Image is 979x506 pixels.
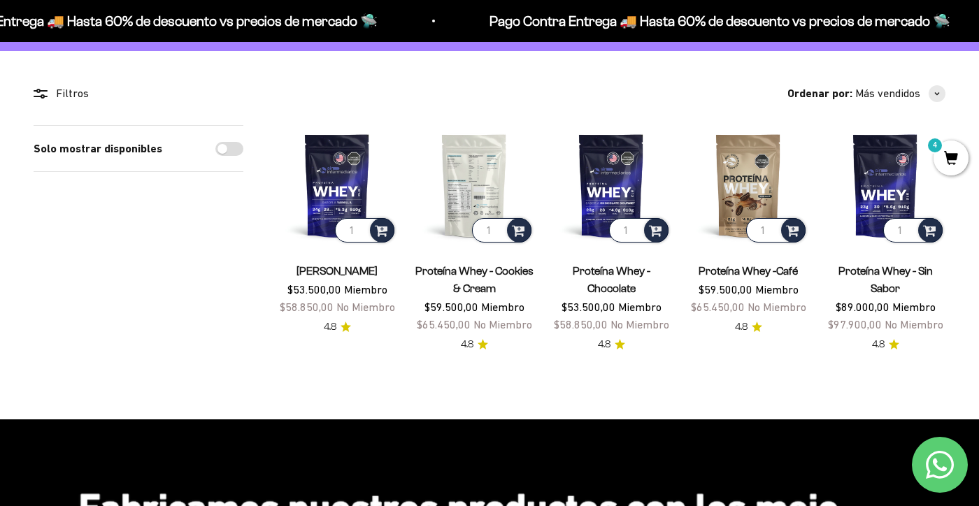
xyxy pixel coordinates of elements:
span: $97.900,00 [828,318,882,331]
span: $53.500,00 [287,283,341,296]
button: Más vendidos [855,85,945,103]
a: 4 [934,152,969,167]
a: Proteína Whey - Sin Sabor [838,265,933,294]
a: Proteína Whey - Chocolate [573,265,650,294]
span: Más vendidos [855,85,920,103]
a: 4.84.8 de 5.0 estrellas [461,337,488,352]
a: 4.84.8 de 5.0 estrellas [872,337,899,352]
span: Miembro [755,283,799,296]
span: No Miembro [610,318,669,331]
a: 4.84.8 de 5.0 estrellas [735,319,762,335]
span: $53.500,00 [562,301,615,313]
span: Miembro [481,301,524,313]
a: 4.84.8 de 5.0 estrellas [324,319,351,335]
span: Miembro [618,301,662,313]
span: No Miembro [748,301,806,313]
img: Proteína Whey - Cookies & Cream [414,125,534,245]
span: No Miembro [473,318,532,331]
span: 4.8 [461,337,473,352]
span: $59.500,00 [424,301,478,313]
span: 4.8 [872,337,885,352]
span: No Miembro [885,318,943,331]
div: Filtros [34,85,243,103]
span: $89.000,00 [836,301,889,313]
span: $65.450,00 [691,301,745,313]
span: $58.850,00 [280,301,334,313]
a: Proteína Whey - Cookies & Cream [415,265,534,294]
span: No Miembro [336,301,395,313]
span: $59.500,00 [699,283,752,296]
a: [PERSON_NAME] [296,265,378,277]
label: Solo mostrar disponibles [34,140,162,158]
span: $58.850,00 [554,318,608,331]
mark: 4 [927,137,943,154]
span: 4.8 [324,319,336,335]
span: 4.8 [598,337,610,352]
span: $65.450,00 [417,318,471,331]
span: Ordenar por: [787,85,852,103]
span: Miembro [892,301,936,313]
a: 4.84.8 de 5.0 estrellas [598,337,625,352]
span: Miembro [344,283,387,296]
p: Pago Contra Entrega 🚚 Hasta 60% de descuento vs precios de mercado 🛸 [481,10,942,32]
a: Proteína Whey -Café [699,265,798,277]
span: 4.8 [735,319,748,335]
